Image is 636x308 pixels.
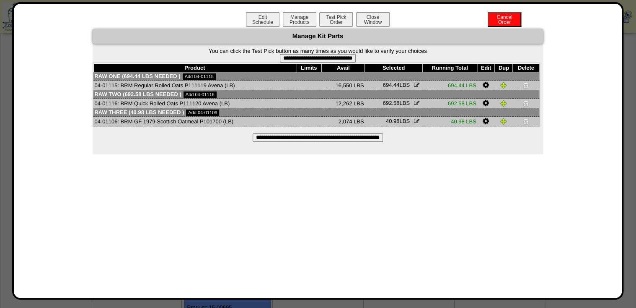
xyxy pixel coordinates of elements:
span: 694.44 [383,82,400,88]
a: Add 04-01106 [186,110,219,116]
th: Product [93,64,296,72]
th: Running Total [422,64,477,72]
div: Manage Kit Parts [93,29,543,44]
td: Raw One (694.44 LBS needed ) [93,72,539,81]
img: Delete Item [522,82,529,89]
th: Avail [322,64,365,72]
span: LBS [383,82,410,88]
button: EditSchedule [246,12,279,27]
td: 692.58 LBS [422,99,477,108]
button: ManageProducts [283,12,316,27]
td: Raw Two (692.58 LBS needed ) [93,90,539,99]
span: 692.58 [383,100,400,106]
img: Duplicate Item [500,100,507,107]
a: Add 04-01116 [184,91,217,98]
td: Raw Three (40.98 LBS needed ) [93,108,539,117]
button: CloseWindow [356,12,390,27]
td: 16,550 LBS [322,81,365,90]
a: Add 04-01115 [183,73,216,80]
td: 04-01106: BRM GF 1979 Scottish Oatmeal P101700 (LB) [93,117,296,126]
th: Selected [365,64,422,72]
img: Duplicate Item [500,82,507,89]
span: LBS [386,118,410,124]
td: 12,262 LBS [322,99,365,108]
th: Delete [513,64,539,72]
span: LBS [383,100,410,106]
td: 04-01115: BRM Regular Rolled Oats P111119 Avena (LB) [93,81,296,90]
td: 2,074 LBS [322,117,365,126]
span: 40.98 [386,118,400,124]
img: Duplicate Item [500,118,507,125]
td: 694.44 LBS [422,81,477,90]
a: CloseWindow [355,19,390,25]
th: Limits [296,64,322,72]
td: 40.98 LBS [422,117,477,126]
img: Delete Item [522,118,529,125]
th: Dup [495,64,513,72]
button: CancelOrder [488,12,521,27]
img: Delete Item [522,100,529,107]
th: Edit [477,64,495,72]
button: Test PickOrder [319,12,353,27]
td: 04-01116: BRM Quick Rolled Oats P111120 Avena (LB) [93,99,296,108]
form: You can click the Test Pick button as many times as you would like to verify your choices [93,48,543,63]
